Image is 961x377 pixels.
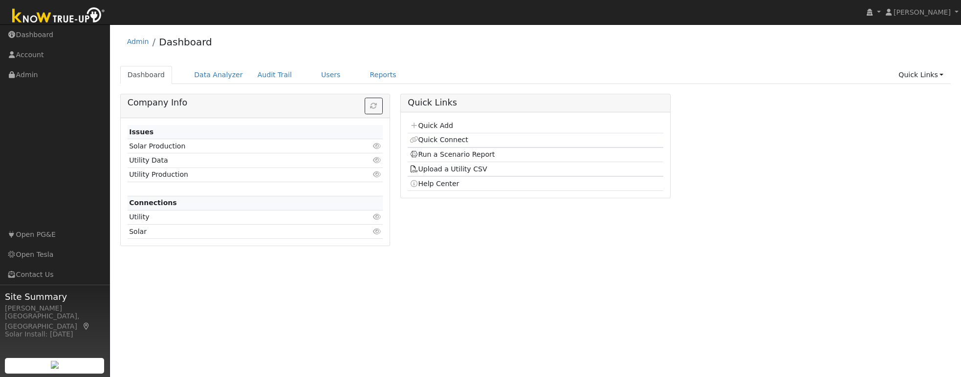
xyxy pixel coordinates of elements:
a: Audit Trail [250,66,299,84]
a: Dashboard [120,66,173,84]
a: Data Analyzer [187,66,250,84]
a: Quick Connect [410,136,468,144]
a: Admin [127,38,149,45]
i: Click to view [372,157,381,164]
div: Solar Install: [DATE] [5,329,105,339]
span: Site Summary [5,290,105,303]
a: Quick Add [410,122,453,129]
img: Know True-Up [7,5,110,27]
a: Map [82,322,91,330]
td: Solar [128,225,342,239]
h5: Company Info [128,98,383,108]
a: Dashboard [159,36,212,48]
img: retrieve [51,361,59,369]
i: Click to view [372,171,381,178]
strong: Connections [129,199,177,207]
a: Run a Scenario Report [410,150,495,158]
div: [PERSON_NAME] [5,303,105,314]
span: [PERSON_NAME] [894,8,951,16]
strong: Issues [129,128,153,136]
td: Utility [128,210,342,224]
h5: Quick Links [408,98,663,108]
td: Utility Production [128,168,342,182]
i: Click to view [372,213,381,220]
td: Solar Production [128,139,342,153]
a: Reports [363,66,404,84]
a: Quick Links [891,66,951,84]
td: Utility Data [128,153,342,168]
i: Click to view [372,228,381,235]
div: [GEOGRAPHIC_DATA], [GEOGRAPHIC_DATA] [5,311,105,332]
a: Upload a Utility CSV [410,165,487,173]
a: Users [314,66,348,84]
a: Help Center [410,180,459,188]
i: Click to view [372,143,381,149]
